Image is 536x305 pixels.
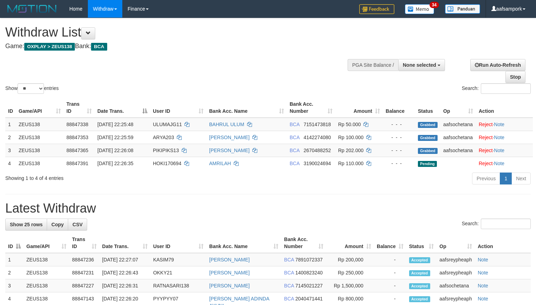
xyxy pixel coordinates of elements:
[150,253,207,266] td: KASIM79
[64,98,95,118] th: Trans ID: activate to sort column ascending
[5,201,531,215] h1: Latest Withdraw
[476,131,533,144] td: ·
[479,161,493,166] a: Reject
[494,148,505,153] a: Note
[505,71,525,83] a: Stop
[479,122,493,127] a: Reject
[209,283,250,288] a: [PERSON_NAME]
[5,172,218,182] div: Showing 1 to 4 of 4 entries
[295,283,323,288] span: Copy 7145021227 to clipboard
[284,283,294,288] span: BCA
[386,121,412,128] div: - - -
[475,233,531,253] th: Action
[24,43,75,51] span: OXPLAY > ZEUS138
[5,25,350,39] h1: Withdraw List
[409,283,430,289] span: Accepted
[476,118,533,131] td: ·
[69,253,99,266] td: 88847236
[5,131,16,144] td: 2
[462,83,531,94] label: Search:
[437,253,475,266] td: aafsreypheaph
[409,270,430,276] span: Accepted
[150,98,206,118] th: User ID: activate to sort column ascending
[5,233,24,253] th: ID: activate to sort column descending
[153,122,182,127] span: ULUMAJG11
[24,266,69,279] td: ZEUS138
[295,257,323,262] span: Copy 7891072337 to clipboard
[476,144,533,157] td: ·
[51,222,64,227] span: Copy
[209,270,250,275] a: [PERSON_NAME]
[24,233,69,253] th: Game/API: activate to sort column ascending
[290,135,299,140] span: BCA
[97,148,133,153] span: [DATE] 22:26:08
[335,98,383,118] th: Amount: activate to sort column ascending
[209,257,250,262] a: [PERSON_NAME]
[479,148,493,153] a: Reject
[290,148,299,153] span: BCA
[479,135,493,140] a: Reject
[472,173,500,184] a: Previous
[290,122,299,127] span: BCA
[386,134,412,141] div: - - -
[5,98,16,118] th: ID
[209,122,244,127] a: BAHRUL ULUM
[418,161,437,167] span: Pending
[440,131,476,144] td: aafsochetana
[68,219,87,231] a: CSV
[284,296,294,301] span: BCA
[5,83,59,94] label: Show entries
[16,118,64,131] td: ZEUS138
[295,270,323,275] span: Copy 1400823240 to clipboard
[99,253,150,266] td: [DATE] 22:27:07
[415,98,440,118] th: Status
[445,4,480,14] img: panduan.png
[206,233,281,253] th: Bank Acc. Name: activate to sort column ascending
[150,233,207,253] th: User ID: activate to sort column ascending
[69,233,99,253] th: Trans ID: activate to sort column ascending
[500,173,512,184] a: 1
[5,144,16,157] td: 3
[290,161,299,166] span: BCA
[326,279,374,292] td: Rp 1,500,000
[209,161,231,166] a: AMRILAH
[284,257,294,262] span: BCA
[150,266,207,279] td: OKKY21
[66,161,88,166] span: 88847391
[326,266,374,279] td: Rp 250,000
[209,135,250,140] a: [PERSON_NAME]
[16,144,64,157] td: ZEUS138
[24,279,69,292] td: ZEUS138
[405,4,434,14] img: Button%20Memo.svg
[66,135,88,140] span: 88847353
[304,148,331,153] span: Copy 2670488252 to clipboard
[386,147,412,154] div: - - -
[494,122,505,127] a: Note
[406,233,437,253] th: Status: activate to sort column ascending
[348,59,398,71] div: PGA Site Balance /
[430,2,439,8] span: 34
[398,59,445,71] button: None selected
[153,135,174,140] span: ARYA203
[481,219,531,229] input: Search:
[281,233,326,253] th: Bank Acc. Number: activate to sort column ascending
[153,148,179,153] span: PIKIPIKS13
[5,157,16,170] td: 4
[95,98,150,118] th: Date Trans.: activate to sort column descending
[338,122,361,127] span: Rp 50.000
[386,160,412,167] div: - - -
[295,296,323,301] span: Copy 2040471441 to clipboard
[66,148,88,153] span: 88847365
[5,219,47,231] a: Show 25 rows
[440,98,476,118] th: Op: activate to sort column ascending
[209,148,250,153] a: [PERSON_NAME]
[409,296,430,302] span: Accepted
[16,131,64,144] td: ZEUS138
[326,253,374,266] td: Rp 200,000
[470,59,525,71] a: Run Auto-Refresh
[476,98,533,118] th: Action
[5,43,350,50] h4: Game: Bank:
[418,148,438,154] span: Grabbed
[99,266,150,279] td: [DATE] 22:26:43
[338,161,363,166] span: Rp 110.000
